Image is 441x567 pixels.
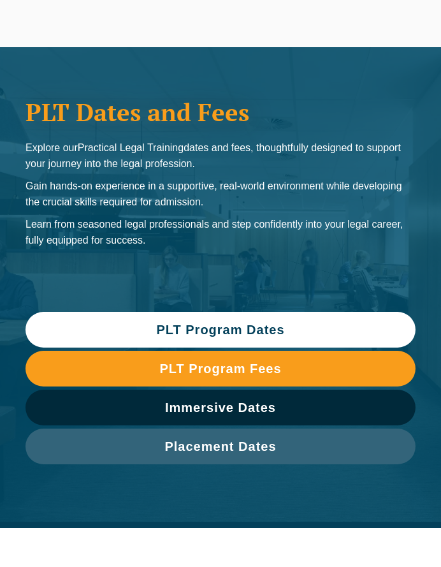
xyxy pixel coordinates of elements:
span: Immersive Dates [165,401,276,414]
span: Practical Legal Training [78,142,184,153]
p: Explore our dates and fees, thoughtfully designed to support your journey into the legal profession. [25,140,416,172]
a: Placement Dates [25,429,416,464]
a: PLT Program Fees [25,351,416,387]
a: PLT Program Dates [25,312,416,348]
p: Gain hands-on experience in a supportive, real-world environment while developing the crucial ski... [25,178,416,210]
span: Placement Dates [164,440,276,453]
span: PLT Program Dates [156,323,284,336]
p: Learn from seasoned legal professionals and step confidently into your legal career, fully equipp... [25,216,416,248]
span: PLT Program Fees [159,362,281,375]
h1: PLT Dates and Fees [25,98,416,127]
a: Immersive Dates [25,390,416,425]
